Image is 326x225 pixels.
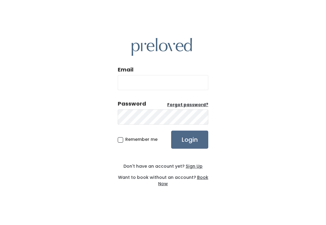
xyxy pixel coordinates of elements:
[167,102,208,108] a: Forgot password?
[186,163,203,169] u: Sign Up
[118,170,208,187] div: Want to book without an account?
[118,163,208,170] div: Don't have an account yet?
[118,100,146,108] div: Password
[118,66,133,74] label: Email
[125,136,158,142] span: Remember me
[171,131,208,149] input: Login
[184,163,203,169] a: Sign Up
[158,174,208,187] a: Book Now
[132,38,192,56] img: preloved logo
